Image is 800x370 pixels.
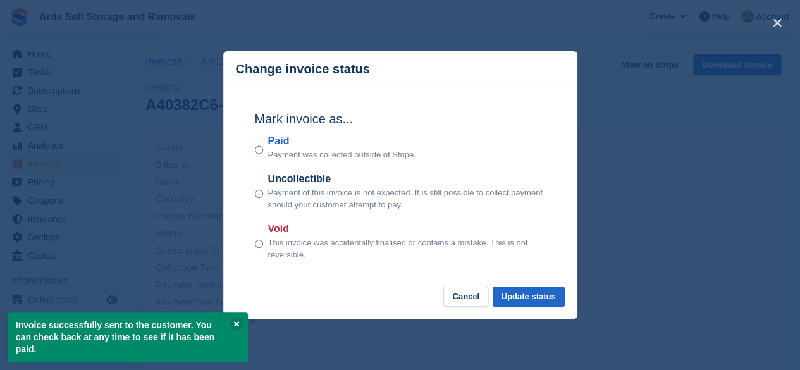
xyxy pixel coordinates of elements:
[443,287,488,307] button: Cancel
[8,312,248,362] p: Invoice successfully sent to the customer. You can check back at any time to see if it has been p...
[268,171,546,187] label: Uncollectible
[255,109,546,128] h2: Mark invoice as...
[236,62,370,77] p: Change invoice status
[268,221,546,237] label: Void
[493,287,565,307] button: Update status
[268,237,546,261] p: This invoice was accidentally finalised or contains a mistake. This is not reversible.
[268,149,416,161] p: Payment was collected outside of Stripe.
[767,13,787,33] button: close
[268,187,546,211] p: Payment of this invoice is not expected. It is still possible to collect payment should your cust...
[268,133,416,149] label: Paid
